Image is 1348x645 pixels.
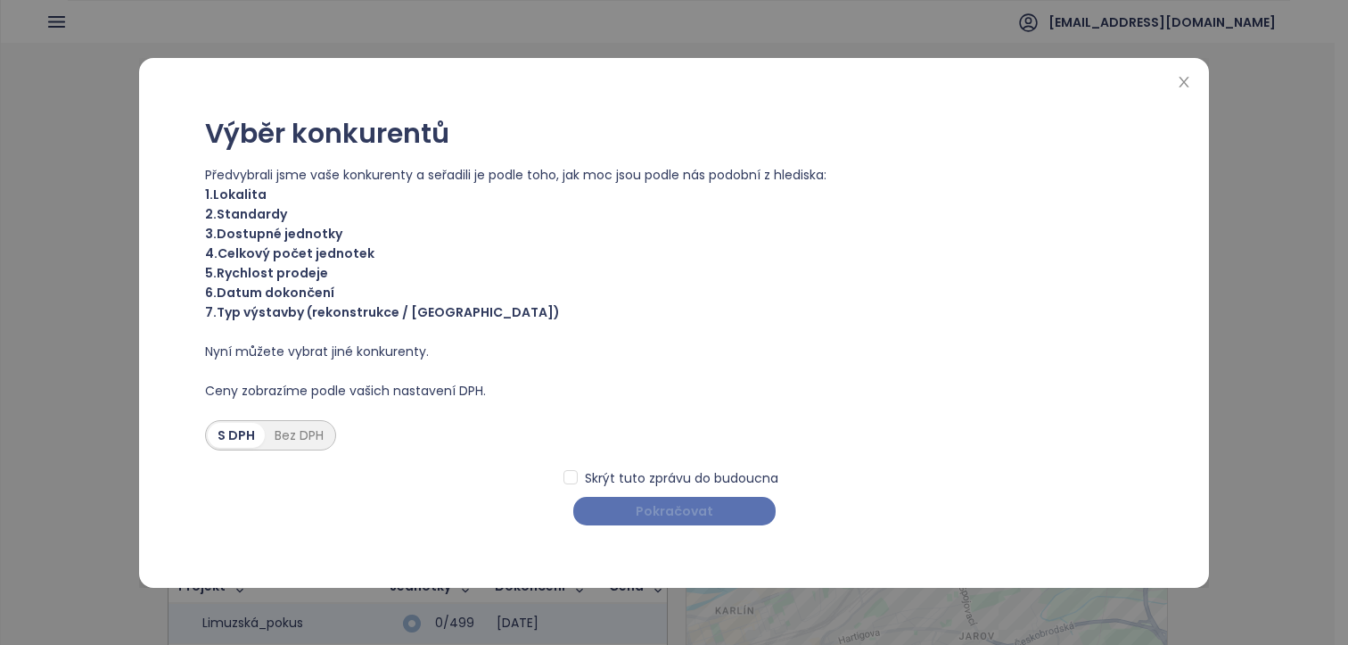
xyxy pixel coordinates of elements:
[205,381,1143,401] span: Ceny zobrazíme podle vašich nastavení DPH.
[208,423,265,448] div: S DPH
[636,501,713,521] span: Pokračovat
[205,342,1143,361] span: Nyní můžete vybrat jiné konkurenty.
[1174,73,1194,93] button: Close
[573,497,776,525] button: Pokračovat
[205,204,1143,224] span: 2. Standardy
[205,263,1143,283] span: 5. Rychlost prodeje
[578,468,785,488] span: Skrýt tuto zprávu do budoucna
[205,302,1143,322] span: 7. Typ výstavby (rekonstrukce / [GEOGRAPHIC_DATA])
[205,165,1143,185] span: Předvybrali jsme vaše konkurenty a seřadili je podle toho, jak moc jsou podle nás podobní z hledi...
[205,185,1143,204] span: 1. Lokalita
[205,120,1143,165] div: Výběr konkurentů
[205,244,1143,263] span: 4. Celkový počet jednotek
[205,224,1143,244] span: 3. Dostupné jednotky
[1177,75,1191,89] span: close
[205,283,1143,302] span: 6. Datum dokončení
[265,423,333,448] div: Bez DPH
